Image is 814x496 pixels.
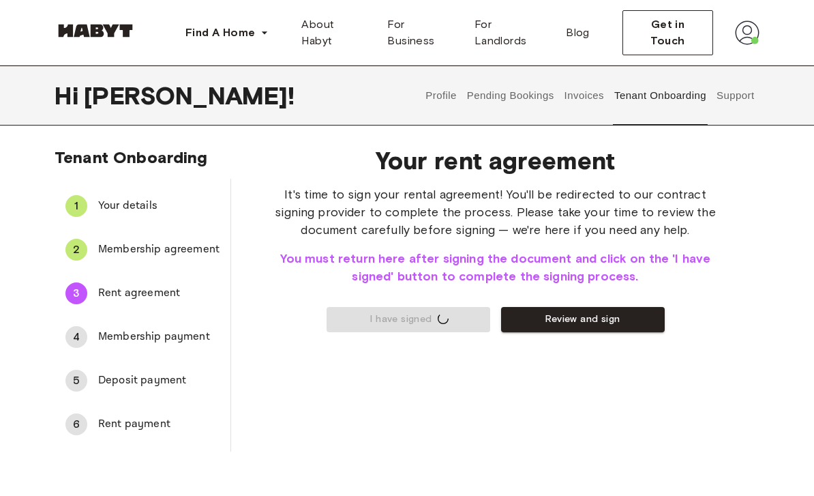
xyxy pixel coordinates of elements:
[501,307,665,332] button: Review and sign
[464,11,555,55] a: For Landlords
[55,24,136,38] img: Habyt
[275,186,716,239] span: It's time to sign your rental agreement! You'll be redirected to our contract signing provider to...
[98,285,220,302] span: Rent agreement
[65,413,87,435] div: 6
[98,329,220,345] span: Membership payment
[474,16,544,49] span: For Landlords
[714,65,756,126] button: Support
[55,364,230,397] div: 5Deposit payment
[555,11,601,55] a: Blog
[562,65,605,126] button: Invoices
[185,25,255,41] span: Find A Home
[55,81,84,110] span: Hi
[55,321,230,353] div: 4Membership payment
[65,370,87,392] div: 5
[424,65,459,126] button: Profile
[735,20,759,45] img: avatar
[55,277,230,310] div: 3Rent agreement
[634,16,702,49] span: Get in Touch
[465,65,556,126] button: Pending Bookings
[275,146,716,175] span: Your rent agreement
[65,195,87,217] div: 1
[65,282,87,304] div: 3
[65,239,87,261] div: 2
[55,147,208,167] span: Tenant Onboarding
[98,373,220,389] span: Deposit payment
[98,198,220,214] span: Your details
[387,16,452,49] span: For Business
[421,65,759,126] div: user profile tabs
[275,250,716,285] span: You must return here after signing the document and click on the 'I have signed' button to comple...
[55,233,230,266] div: 2Membership agreement
[98,242,220,258] span: Membership agreement
[613,65,708,126] button: Tenant Onboarding
[290,11,376,55] a: About Habyt
[622,10,713,55] button: Get in Touch
[65,326,87,348] div: 4
[566,25,590,41] span: Blog
[175,19,280,46] button: Find A Home
[55,408,230,441] div: 6Rent payment
[301,16,365,49] span: About Habyt
[376,11,463,55] a: For Business
[55,190,230,222] div: 1Your details
[98,416,220,433] span: Rent payment
[84,81,295,110] span: [PERSON_NAME] !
